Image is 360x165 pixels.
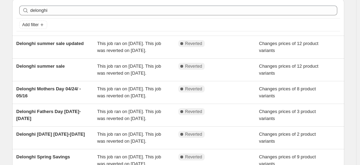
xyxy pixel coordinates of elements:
[185,109,202,114] span: Reverted
[16,109,81,121] span: Delonghi Fathers Day [DATE]-[DATE]
[185,154,202,160] span: Reverted
[22,22,39,28] span: Add filter
[97,86,161,98] span: This job ran on [DATE]. This job was reverted on [DATE].
[185,63,202,69] span: Reverted
[16,86,81,98] span: Delonghi Mothers Day 04/24/ - 05/16
[97,63,161,76] span: This job ran on [DATE]. This job was reverted on [DATE].
[259,63,318,76] span: Changes prices of 12 product variants
[185,132,202,137] span: Reverted
[97,109,161,121] span: This job ran on [DATE]. This job was reverted on [DATE].
[259,109,316,121] span: Changes prices of 3 product variants
[259,86,316,98] span: Changes prices of 8 product variants
[16,63,65,69] span: Delonghi summer sale
[16,41,84,46] span: Delonghi summer sale updated
[19,21,47,29] button: Add filter
[259,132,316,144] span: Changes prices of 2 product variants
[185,86,202,92] span: Reverted
[16,132,85,137] span: Delonghi [DATE] [DATE]-[DATE]
[185,41,202,46] span: Reverted
[97,132,161,144] span: This job ran on [DATE]. This job was reverted on [DATE].
[97,41,161,53] span: This job ran on [DATE]. This job was reverted on [DATE].
[16,154,70,159] span: Delonghi Spring Savings
[259,41,318,53] span: Changes prices of 12 product variants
